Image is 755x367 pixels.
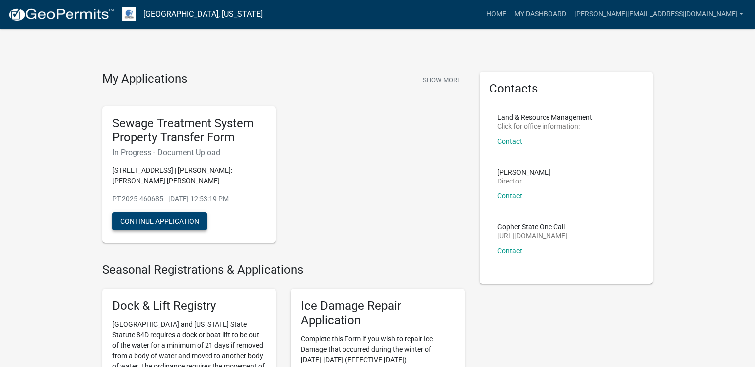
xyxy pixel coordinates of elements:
[510,5,570,24] a: My Dashboard
[497,137,522,145] a: Contact
[301,334,455,365] p: Complete this Form if you wish to repair Ice Damage that occurred during the winter of [DATE]-[DA...
[482,5,510,24] a: Home
[112,194,266,204] p: PT-2025-460685 - [DATE] 12:53:19 PM
[497,247,522,255] a: Contact
[419,72,465,88] button: Show More
[112,116,266,145] h5: Sewage Treatment System Property Transfer Form
[102,263,465,277] h4: Seasonal Registrations & Applications
[112,299,266,313] h5: Dock & Lift Registry
[497,178,550,184] p: Director
[301,299,455,328] h5: Ice Damage Repair Application
[102,72,187,87] h4: My Applications
[497,192,522,200] a: Contact
[112,212,207,230] button: Continue Application
[489,82,643,96] h5: Contacts
[122,7,136,21] img: Otter Tail County, Minnesota
[112,148,266,157] h6: In Progress - Document Upload
[497,232,567,239] p: [URL][DOMAIN_NAME]
[143,6,263,23] a: [GEOGRAPHIC_DATA], [US_STATE]
[112,165,266,186] p: [STREET_ADDRESS] | [PERSON_NAME]: [PERSON_NAME] [PERSON_NAME]
[497,123,592,130] p: Click for office information:
[497,223,567,230] p: Gopher State One Call
[570,5,747,24] a: [PERSON_NAME][EMAIL_ADDRESS][DOMAIN_NAME]
[497,169,550,176] p: [PERSON_NAME]
[497,114,592,121] p: Land & Resource Management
